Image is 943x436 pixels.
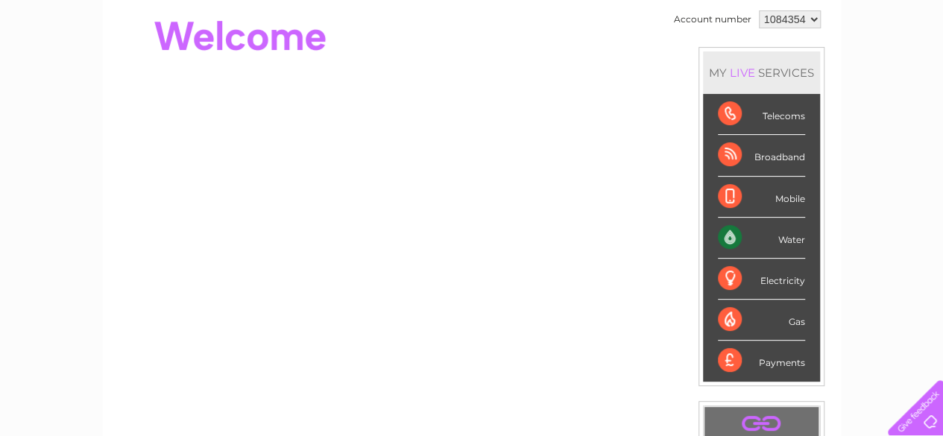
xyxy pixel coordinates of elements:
[760,63,804,75] a: Telecoms
[844,63,880,75] a: Contact
[718,259,805,300] div: Electricity
[33,39,109,84] img: logo.png
[718,341,805,381] div: Payments
[670,7,755,32] td: Account number
[681,63,709,75] a: Water
[727,66,758,80] div: LIVE
[718,218,805,259] div: Water
[662,7,765,26] a: 0333 014 3131
[120,8,824,72] div: Clear Business is a trading name of Verastar Limited (registered in [GEOGRAPHIC_DATA] No. 3667643...
[703,51,820,94] div: MY SERVICES
[894,63,929,75] a: Log out
[813,63,835,75] a: Blog
[718,94,805,135] div: Telecoms
[718,135,805,176] div: Broadband
[718,300,805,341] div: Gas
[718,177,805,218] div: Mobile
[718,63,751,75] a: Energy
